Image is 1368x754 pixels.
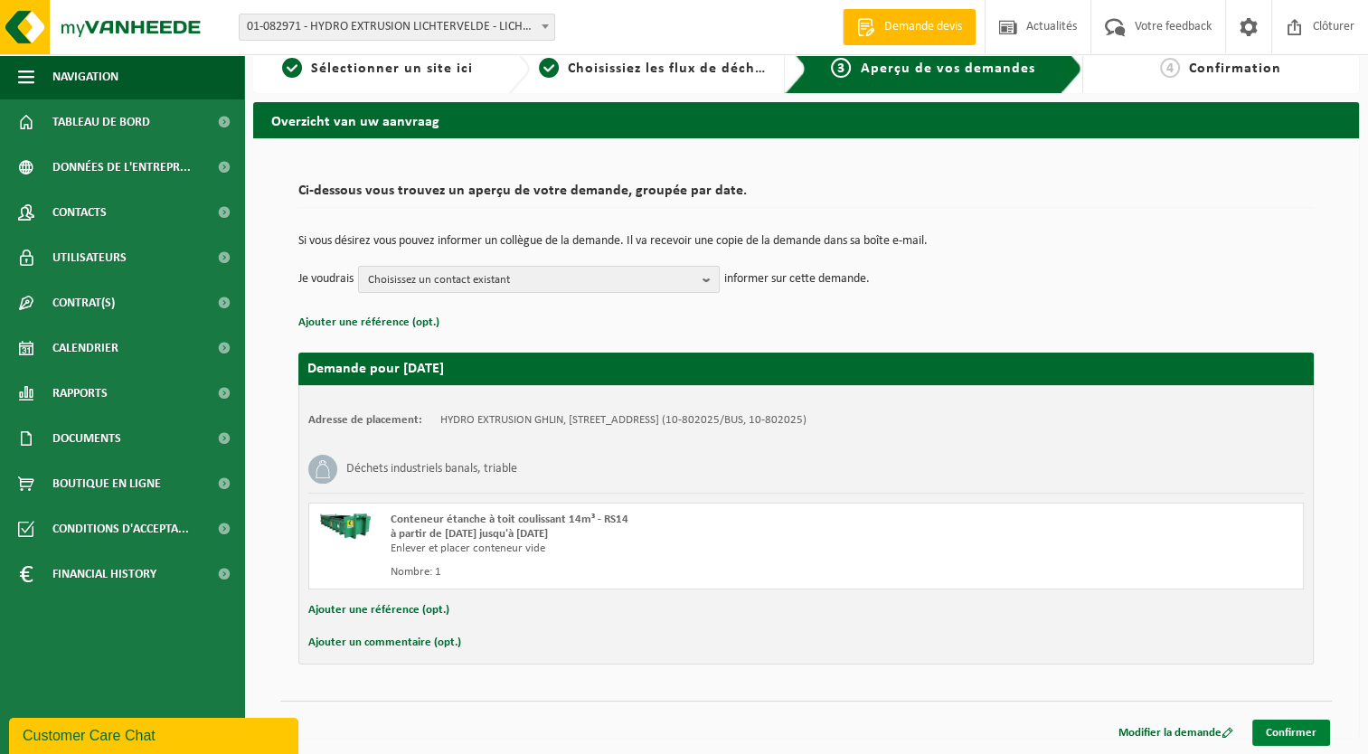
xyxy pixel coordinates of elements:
div: Nombre: 1 [391,565,879,580]
a: Modifier la demande [1105,720,1247,746]
strong: Adresse de placement: [308,414,422,426]
a: 1Sélectionner un site ici [262,58,494,80]
button: Ajouter une référence (opt.) [298,311,439,335]
span: Calendrier [52,325,118,371]
button: Ajouter un commentaire (opt.) [308,631,461,655]
a: Confirmer [1252,720,1330,746]
span: 01-082971 - HYDRO EXTRUSION LICHTERVELDE - LICHTERVELDE [240,14,554,40]
span: Aperçu de vos demandes [860,61,1034,76]
p: Si vous désirez vous pouvez informer un collègue de la demande. Il va recevoir une copie de la de... [298,235,1314,248]
span: Demande devis [880,18,967,36]
strong: à partir de [DATE] jusqu'à [DATE] [391,528,548,540]
button: Ajouter une référence (opt.) [308,598,449,622]
span: Choisissez un contact existant [368,267,695,294]
span: Tableau de bord [52,99,150,145]
strong: Demande pour [DATE] [307,362,444,376]
span: Boutique en ligne [52,461,161,506]
span: 01-082971 - HYDRO EXTRUSION LICHTERVELDE - LICHTERVELDE [239,14,555,41]
span: Données de l'entrepr... [52,145,191,190]
p: informer sur cette demande. [724,266,870,293]
span: 4 [1160,58,1180,78]
span: 2 [539,58,559,78]
span: 1 [282,58,302,78]
a: Demande devis [843,9,976,45]
span: Confirmation [1189,61,1281,76]
span: Documents [52,416,121,461]
span: Contacts [52,190,107,235]
a: 2Choisissiez les flux de déchets et récipients [539,58,770,80]
span: Utilisateurs [52,235,127,280]
iframe: chat widget [9,714,302,754]
span: Sélectionner un site ici [311,61,473,76]
span: Conditions d'accepta... [52,506,189,551]
p: Je voudrais [298,266,354,293]
div: Enlever et placer conteneur vide [391,542,879,556]
button: Choisissez un contact existant [358,266,720,293]
span: Navigation [52,54,118,99]
span: Contrat(s) [52,280,115,325]
span: 3 [831,58,851,78]
h2: Overzicht van uw aanvraag [253,102,1359,137]
img: HK-RS-14-GN-00.png [318,513,373,540]
h3: Déchets industriels banals, triable [346,455,517,484]
span: Financial History [52,551,156,597]
td: HYDRO EXTRUSION GHLIN, [STREET_ADDRESS] (10-802025/BUS, 10-802025) [440,413,807,428]
span: Rapports [52,371,108,416]
span: Choisissiez les flux de déchets et récipients [568,61,869,76]
h2: Ci-dessous vous trouvez un aperçu de votre demande, groupée par date. [298,184,1314,208]
span: Conteneur étanche à toit coulissant 14m³ - RS14 [391,514,628,525]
